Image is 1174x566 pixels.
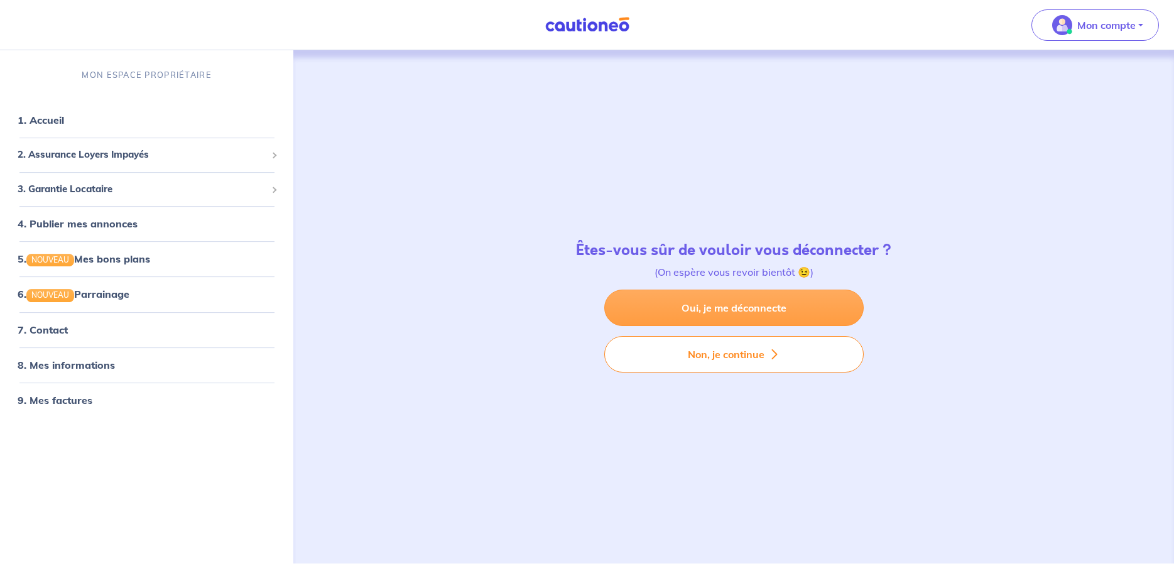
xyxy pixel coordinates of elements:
[604,336,864,373] button: Non, je continue
[5,281,288,307] div: 6.NOUVEAUParrainage
[604,290,864,326] a: Oui, je me déconnecte
[5,317,288,342] div: 7. Contact
[18,394,92,406] a: 9. Mes factures
[82,69,211,81] p: MON ESPACE PROPRIÉTAIRE
[18,288,129,300] a: 6.NOUVEAUParrainage
[18,253,150,265] a: 5.NOUVEAUMes bons plans
[18,359,115,371] a: 8. Mes informations
[18,182,266,197] span: 3. Garantie Locataire
[1031,9,1159,41] button: illu_account_valid_menu.svgMon compte
[5,246,288,271] div: 5.NOUVEAUMes bons plans
[18,217,138,230] a: 4. Publier mes annonces
[18,324,68,336] a: 7. Contact
[540,17,634,33] img: Cautioneo
[1077,18,1136,33] p: Mon compte
[1052,15,1072,35] img: illu_account_valid_menu.svg
[5,352,288,378] div: 8. Mes informations
[5,177,288,202] div: 3. Garantie Locataire
[18,148,266,162] span: 2. Assurance Loyers Impayés
[576,264,891,280] p: (On espère vous revoir bientôt 😉)
[576,241,891,259] h4: Êtes-vous sûr de vouloir vous déconnecter ?
[5,143,288,167] div: 2. Assurance Loyers Impayés
[5,107,288,133] div: 1. Accueil
[18,114,64,126] a: 1. Accueil
[5,388,288,413] div: 9. Mes factures
[5,211,288,236] div: 4. Publier mes annonces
